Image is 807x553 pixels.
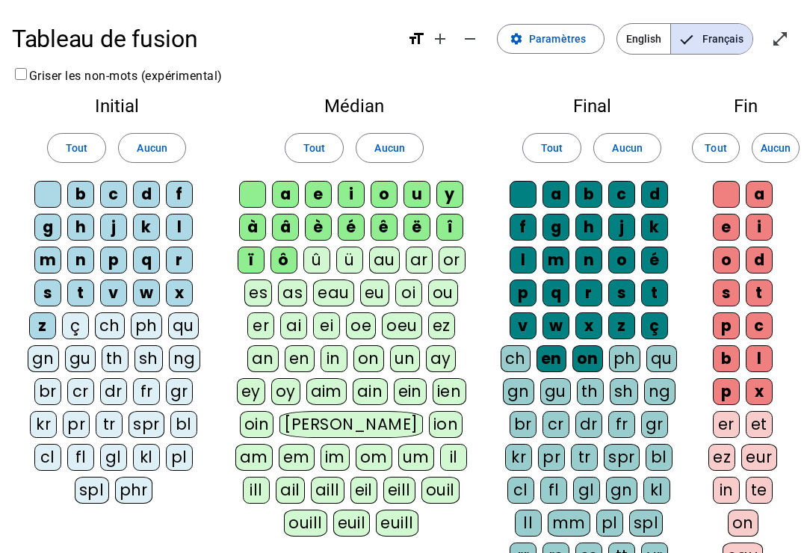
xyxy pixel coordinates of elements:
[115,477,153,504] div: phr
[383,477,415,504] div: eill
[279,411,422,438] div: [PERSON_NAME]
[237,378,265,405] div: ey
[609,345,640,372] div: ph
[510,214,537,241] div: f
[542,181,569,208] div: a
[353,378,388,405] div: ain
[303,139,325,157] span: Tout
[356,444,392,471] div: om
[573,477,600,504] div: gl
[426,345,456,372] div: ay
[34,247,61,274] div: m
[542,247,569,274] div: m
[311,477,344,504] div: aill
[166,378,193,405] div: gr
[133,444,160,471] div: kl
[708,444,735,471] div: ez
[382,312,422,339] div: oeu
[604,444,640,471] div: spr
[538,444,565,471] div: pr
[765,24,795,54] button: Entrer en plein écran
[321,444,350,471] div: im
[30,411,57,438] div: kr
[705,139,726,157] span: Tout
[394,378,427,405] div: ein
[510,247,537,274] div: l
[510,279,537,306] div: p
[403,214,430,241] div: ë
[369,247,400,274] div: au
[395,279,422,306] div: oi
[272,214,299,241] div: â
[62,312,89,339] div: ç
[338,214,365,241] div: é
[66,139,87,157] span: Tout
[713,378,740,405] div: p
[100,279,127,306] div: v
[575,214,602,241] div: h
[542,312,569,339] div: w
[407,30,425,48] mat-icon: format_size
[133,279,160,306] div: w
[428,312,455,339] div: ez
[510,411,537,438] div: br
[641,312,668,339] div: ç
[346,312,376,339] div: oe
[24,97,209,115] h2: Initial
[617,24,670,54] span: English
[29,312,56,339] div: z
[505,444,532,471] div: kr
[170,411,197,438] div: bl
[692,133,740,163] button: Tout
[133,378,160,405] div: fr
[313,279,354,306] div: eau
[608,214,635,241] div: j
[433,378,466,405] div: ien
[542,411,569,438] div: cr
[276,477,305,504] div: ail
[741,444,777,471] div: eur
[643,477,670,504] div: kl
[455,24,485,54] button: Diminuer la taille de la police
[67,181,94,208] div: b
[247,345,279,372] div: an
[771,30,789,48] mat-icon: open_in_full
[360,279,389,306] div: eu
[537,345,566,372] div: en
[510,312,537,339] div: v
[713,312,740,339] div: p
[303,247,330,274] div: û
[233,97,475,115] h2: Médian
[133,181,160,208] div: d
[34,378,61,405] div: br
[118,133,185,163] button: Aucun
[15,68,27,80] input: Griser les non-mots (expérimental)
[270,247,297,274] div: ô
[47,133,106,163] button: Tout
[65,345,96,372] div: gu
[515,510,542,537] div: ll
[240,411,274,438] div: oin
[746,247,773,274] div: d
[608,279,635,306] div: s
[371,214,398,241] div: ê
[436,181,463,208] div: y
[271,378,300,405] div: oy
[761,139,791,157] span: Aucun
[305,181,332,208] div: e
[746,411,773,438] div: et
[713,411,740,438] div: er
[235,444,273,471] div: am
[497,24,605,54] button: Paramètres
[616,23,753,55] mat-button-toggle-group: Language selection
[28,345,59,372] div: gn
[499,97,684,115] h2: Final
[133,214,160,241] div: k
[641,247,668,274] div: é
[272,181,299,208] div: a
[575,247,602,274] div: n
[333,510,371,537] div: euil
[353,345,384,372] div: on
[752,133,800,163] button: Aucun
[421,477,460,504] div: ouil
